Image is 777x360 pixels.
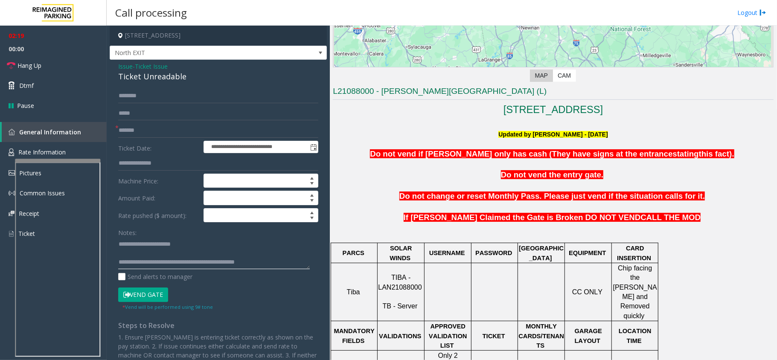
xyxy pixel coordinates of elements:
[483,333,505,340] span: TICKET
[501,170,603,179] span: Do not vend the entry gate.
[519,245,564,261] span: [GEOGRAPHIC_DATA]
[404,213,641,222] span: If [PERSON_NAME] Claimed the Gate is Broken DO NOT VEND
[135,62,168,71] span: Ticket Issue
[19,81,34,90] span: Dtmf
[9,129,15,135] img: 'icon'
[383,302,418,310] span: TB - Server
[530,70,553,82] label: Map
[553,70,576,82] label: CAM
[699,149,730,158] span: this fact
[503,104,603,115] a: [STREET_ADDRESS]
[475,250,512,256] span: PASSWORD
[118,71,318,82] div: Ticket Unreadable
[9,190,15,197] img: 'icon'
[333,86,774,100] h3: L21088000 - [PERSON_NAME][GEOGRAPHIC_DATA] (L)
[306,215,318,222] span: Decrease value
[122,304,213,310] small: Vend will be performed using 9# tone
[617,245,651,261] span: CARD INSERTION
[9,148,14,156] img: 'icon'
[110,46,283,60] span: North EXIT
[379,333,421,340] span: VALIDATIONS
[737,8,766,17] a: Logout
[378,274,422,290] span: TIBA - LAN21088000
[334,328,375,344] span: MANDATORY FIELDS
[308,141,318,153] span: Toggle popup
[17,101,34,110] span: Pause
[673,149,699,158] span: stating
[118,287,168,302] button: Vend Gate
[429,323,467,349] span: APPROVED VALIDATION LIST
[343,250,364,256] span: PARCS
[2,122,107,142] a: General Information
[760,8,766,17] img: logout
[306,181,318,188] span: Decrease value
[306,191,318,198] span: Increase value
[370,149,672,158] span: Do not vend if [PERSON_NAME] only has cash (They have signs at the entrance
[9,170,15,176] img: 'icon'
[18,148,66,156] span: Rate Information
[306,198,318,205] span: Decrease value
[116,141,201,154] label: Ticket Date:
[118,272,192,281] label: Send alerts to manager
[116,191,201,205] label: Amount Paid:
[118,322,318,330] h4: Steps to Resolve
[347,288,360,296] span: Tiba
[116,208,201,223] label: Rate pushed ($ amount):
[118,62,133,71] span: Issue
[17,61,41,70] span: Hang Up
[569,250,606,256] span: EQUIPMENT
[118,225,137,237] label: Notes:
[399,192,705,200] span: Do not change or reset Monthly Pass. Please just vend if the situation calls for it.
[19,128,81,136] span: General Information
[575,328,602,344] span: GARAGE LAYOUT
[306,174,318,181] span: Increase value
[111,2,191,23] h3: Call processing
[613,264,657,319] span: Chip facing the [PERSON_NAME] and Removed quickly
[619,328,652,344] span: LOCATION TIME
[116,174,201,188] label: Machine Price:
[110,26,327,46] h4: [STREET_ADDRESS]
[9,230,14,238] img: 'icon'
[390,245,412,261] span: SOLAR WINDS
[518,323,564,349] span: MONTHLY CARDS/TENANTS
[133,62,168,70] span: -
[572,288,602,296] span: CC ONLY
[498,131,608,138] font: Updated by [PERSON_NAME] - [DATE]
[640,213,701,222] span: CALL THE MOD
[306,209,318,215] span: Increase value
[429,250,465,256] span: USERNAME
[9,211,15,216] img: 'icon'
[729,149,734,158] span: ).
